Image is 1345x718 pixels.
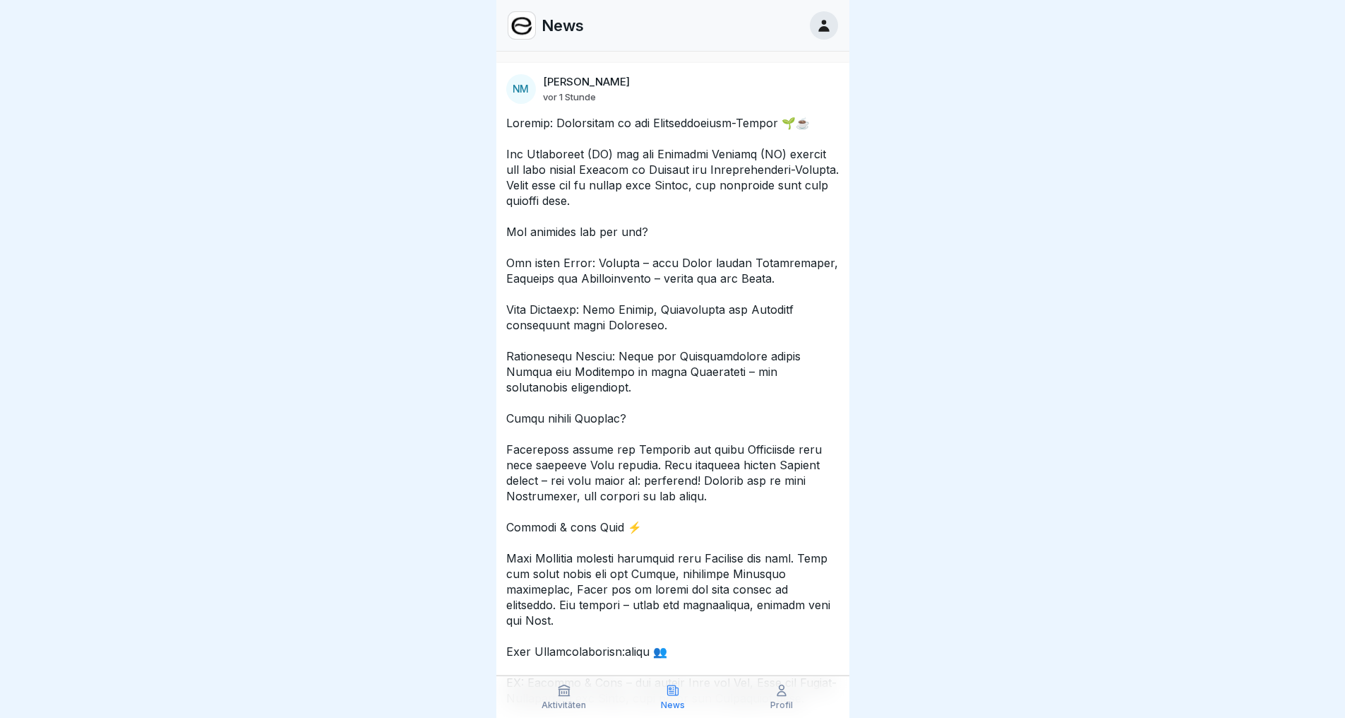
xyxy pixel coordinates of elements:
p: Aktivitäten [542,700,586,710]
p: News [661,700,685,710]
p: vor 1 Stunde [543,91,596,102]
img: hem0v78esvk76g9vuirrcvzn.png [508,12,535,39]
p: Profil [770,700,793,710]
p: News [542,16,584,35]
div: NM [506,74,536,104]
p: [PERSON_NAME] [543,76,630,88]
